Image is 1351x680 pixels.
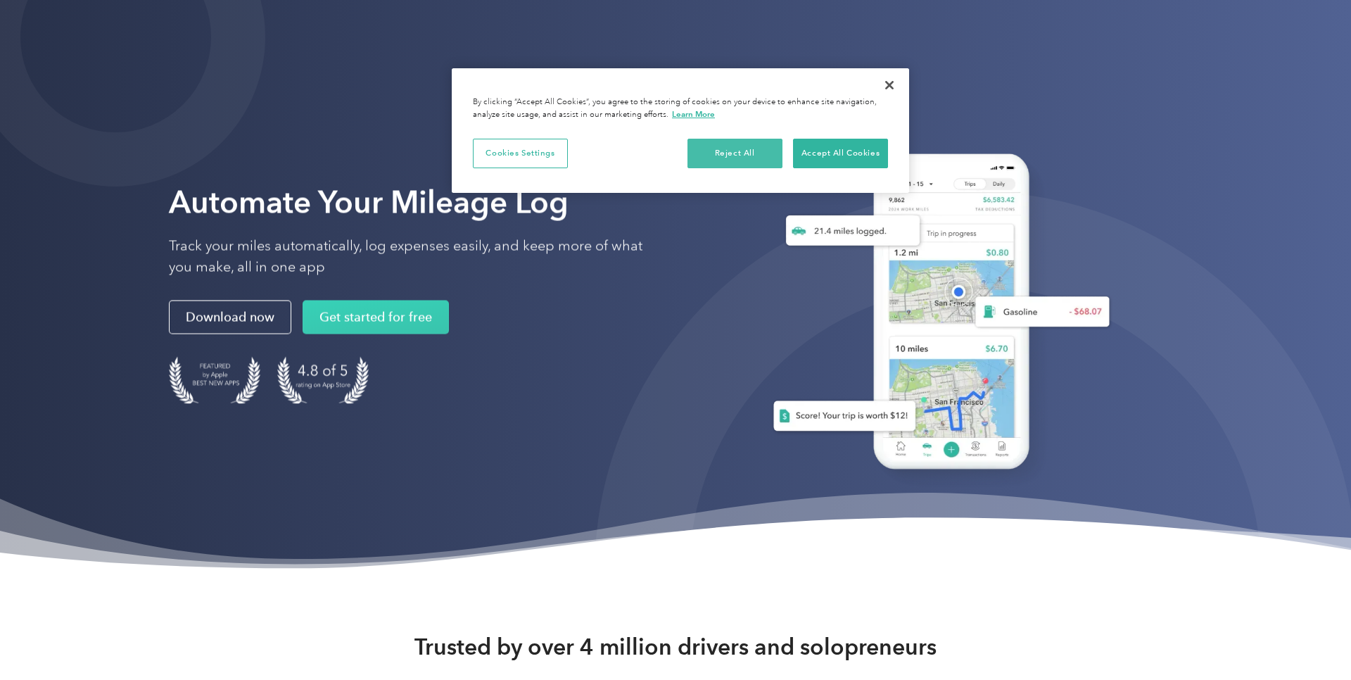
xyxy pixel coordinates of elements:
a: Download now [169,301,291,334]
button: Cookies Settings [473,139,568,168]
strong: Automate Your Mileage Log [169,184,569,221]
button: Close [874,70,905,101]
p: Track your miles automatically, log expenses easily, and keep more of what you make, all in one app [169,236,661,278]
img: Everlance, mileage tracker app, expense tracking app [751,139,1121,491]
div: Privacy [452,68,909,193]
a: Get started for free [303,301,449,334]
img: Badge for Featured by Apple Best New Apps [169,357,260,404]
img: 4.9 out of 5 stars on the app store [277,357,369,404]
a: More information about your privacy, opens in a new tab [672,109,715,119]
strong: Trusted by over 4 million drivers and solopreneurs [414,633,937,661]
div: Cookie banner [452,68,909,193]
button: Reject All [687,139,782,168]
div: By clicking “Accept All Cookies”, you agree to the storing of cookies on your device to enhance s... [473,96,888,121]
button: Accept All Cookies [793,139,888,168]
